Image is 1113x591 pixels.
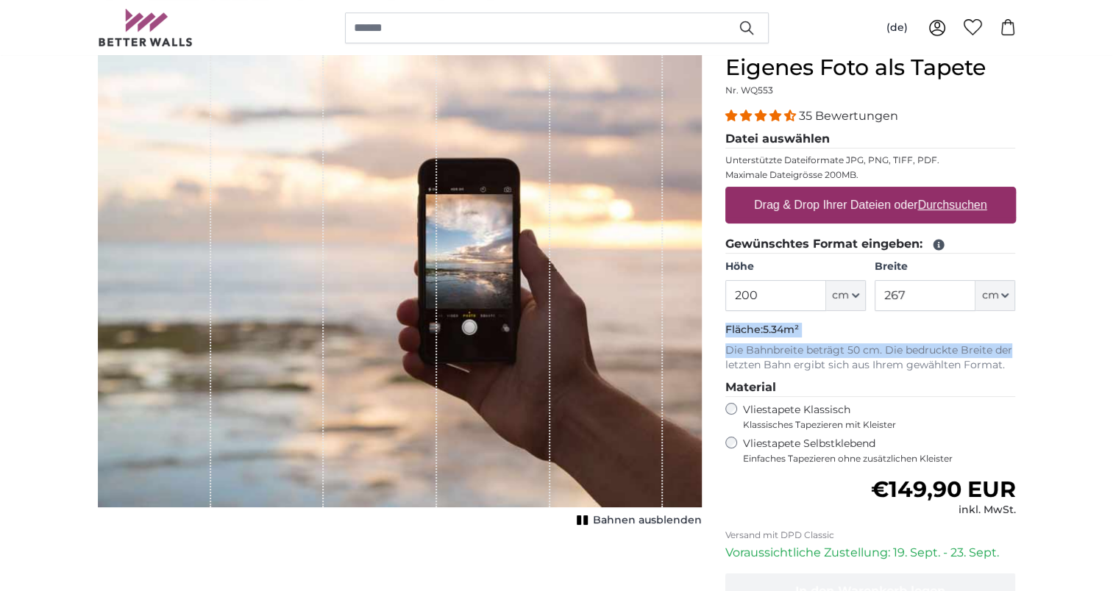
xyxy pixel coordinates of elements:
p: Unterstützte Dateiformate JPG, PNG, TIFF, PDF. [725,154,1016,166]
label: Vliestapete Selbstklebend [743,437,1016,465]
label: Breite [875,259,1015,274]
legend: Datei auswählen [725,130,1016,148]
span: cm [981,288,998,303]
button: Bahnen ausblenden [572,510,702,531]
p: Voraussichtliche Zustellung: 19. Sept. - 23. Sept. [725,544,1016,562]
span: Einfaches Tapezieren ohne zusätzlichen Kleister [743,453,1016,465]
span: cm [832,288,849,303]
p: Fläche: [725,323,1016,337]
button: cm [826,280,866,311]
p: Versand mit DPD Classic [725,529,1016,541]
button: (de) [875,15,920,41]
u: Durchsuchen [917,198,986,211]
label: Drag & Drop Ihrer Dateien oder [748,190,993,220]
h1: Eigenes Foto als Tapete [725,54,1016,81]
div: inkl. MwSt. [870,503,1015,517]
span: €149,90 EUR [870,476,1015,503]
label: Höhe [725,259,866,274]
p: Die Bahnbreite beträgt 50 cm. Die bedruckte Breite der letzten Bahn ergibt sich aus Ihrem gewählt... [725,343,1016,373]
span: 4.34 stars [725,109,799,123]
button: cm [975,280,1015,311]
span: 5.34m² [763,323,799,336]
p: Maximale Dateigrösse 200MB. [725,169,1016,181]
div: 1 of 1 [98,54,702,531]
span: Nr. WQ553 [725,85,773,96]
span: 35 Bewertungen [799,109,898,123]
span: Klassisches Tapezieren mit Kleister [743,419,1003,431]
label: Vliestapete Klassisch [743,403,1003,431]
legend: Material [725,379,1016,397]
img: Betterwalls [98,9,193,46]
legend: Gewünschtes Format eingeben: [725,235,1016,254]
span: Bahnen ausblenden [593,513,702,528]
